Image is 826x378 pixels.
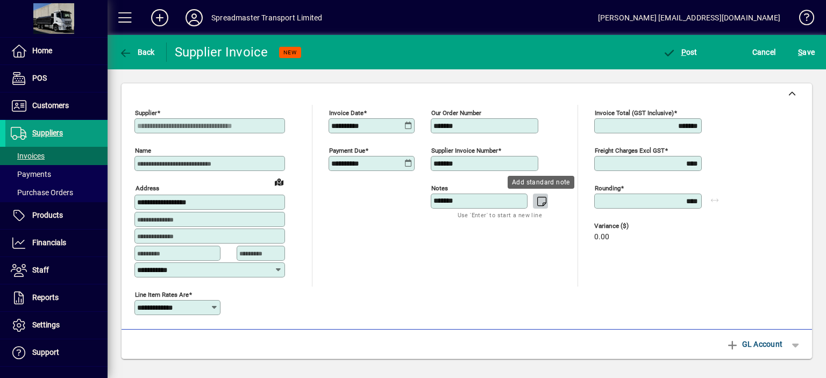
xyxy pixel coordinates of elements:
[270,173,288,190] a: View on map
[5,230,108,256] a: Financials
[791,2,813,37] a: Knowledge Base
[594,233,609,241] span: 0.00
[508,176,574,189] div: Add standard note
[431,184,448,192] mat-label: Notes
[431,147,498,154] mat-label: Supplier invoice number
[5,65,108,92] a: POS
[108,42,167,62] app-page-header-button: Back
[595,184,621,192] mat-label: Rounding
[798,48,802,56] span: S
[32,293,59,302] span: Reports
[32,266,49,274] span: Staff
[143,8,177,27] button: Add
[752,44,776,61] span: Cancel
[32,101,69,110] span: Customers
[795,42,817,62] button: Save
[5,183,108,202] a: Purchase Orders
[32,74,47,82] span: POS
[5,92,108,119] a: Customers
[329,147,365,154] mat-label: Payment due
[329,109,364,117] mat-label: Invoice date
[135,109,157,117] mat-label: Supplier
[177,8,211,27] button: Profile
[5,147,108,165] a: Invoices
[5,38,108,65] a: Home
[32,46,52,55] span: Home
[32,320,60,329] span: Settings
[5,312,108,339] a: Settings
[283,49,297,56] span: NEW
[135,290,189,298] mat-label: Line item rates are
[5,284,108,311] a: Reports
[750,42,779,62] button: Cancel
[211,9,322,26] div: Spreadmaster Transport Limited
[11,170,51,179] span: Payments
[660,42,700,62] button: Post
[135,147,151,154] mat-label: Name
[798,44,815,61] span: ave
[663,48,697,56] span: ost
[721,334,788,354] button: GL Account
[595,109,674,117] mat-label: Invoice Total (GST inclusive)
[175,44,268,61] div: Supplier Invoice
[681,48,686,56] span: P
[32,211,63,219] span: Products
[11,188,73,197] span: Purchase Orders
[32,238,66,247] span: Financials
[5,339,108,366] a: Support
[598,9,780,26] div: [PERSON_NAME] [EMAIL_ADDRESS][DOMAIN_NAME]
[594,223,659,230] span: Variance ($)
[5,202,108,229] a: Products
[726,336,782,353] span: GL Account
[119,48,155,56] span: Back
[458,209,542,221] mat-hint: Use 'Enter' to start a new line
[5,165,108,183] a: Payments
[32,129,63,137] span: Suppliers
[32,348,59,356] span: Support
[116,42,158,62] button: Back
[431,109,481,117] mat-label: Our order number
[595,147,665,154] mat-label: Freight charges excl GST
[5,257,108,284] a: Staff
[11,152,45,160] span: Invoices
